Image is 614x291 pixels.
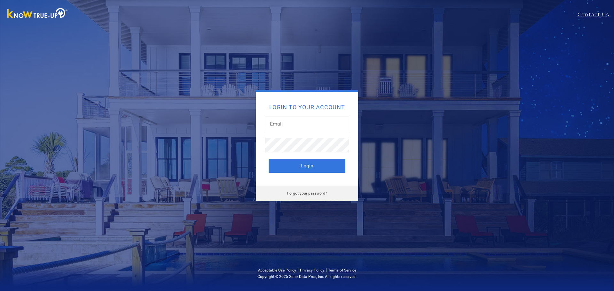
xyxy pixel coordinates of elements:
[258,268,296,272] a: Acceptable Use Policy
[326,267,327,273] span: |
[297,267,299,273] span: |
[269,104,345,110] h2: Login to your account
[4,7,71,21] img: Know True-Up
[328,268,356,272] a: Terms of Service
[269,159,345,173] button: Login
[287,191,327,195] a: Forgot your password?
[265,117,349,131] input: Email
[578,11,614,19] a: Contact Us
[300,268,324,272] a: Privacy Policy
